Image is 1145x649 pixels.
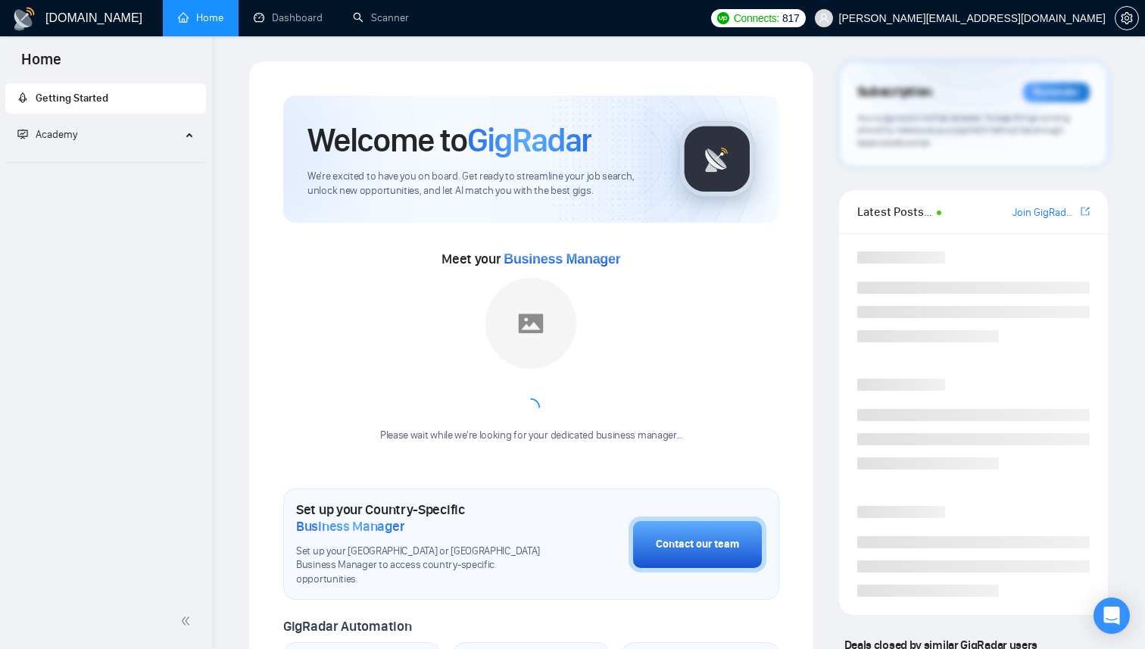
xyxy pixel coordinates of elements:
div: Contact our team [656,536,739,553]
img: placeholder.png [485,278,576,369]
a: Join GigRadar Slack Community [1012,204,1078,221]
img: gigradar-logo.png [679,121,755,197]
span: setting [1115,12,1138,24]
span: rocket [17,92,28,103]
span: Set up your [GEOGRAPHIC_DATA] or [GEOGRAPHIC_DATA] Business Manager to access country-specific op... [296,544,553,588]
h1: Welcome to [307,120,591,161]
button: setting [1115,6,1139,30]
span: Your subscription will be renewed. To keep things running smoothly, make sure your payment method... [857,112,1070,148]
div: Reminder [1023,83,1090,102]
span: Meet your [441,251,620,267]
span: Business Manager [296,518,404,535]
a: dashboardDashboard [254,11,323,24]
li: Getting Started [5,83,206,114]
span: Subscription [857,80,932,105]
span: 817 [782,10,799,27]
span: Connects: [734,10,779,27]
span: fund-projection-screen [17,129,28,139]
a: export [1081,204,1090,219]
span: Latest Posts from the GigRadar Community [857,202,932,221]
img: upwork-logo.png [717,12,729,24]
button: Contact our team [629,516,766,573]
span: loading [519,395,544,420]
li: Academy Homepage [5,156,206,166]
span: Academy [36,128,77,141]
span: Getting Started [36,92,108,105]
span: Academy [17,128,77,141]
span: export [1081,205,1090,217]
div: Please wait while we're looking for your dedicated business manager... [371,429,691,443]
span: We're excited to have you on board. Get ready to streamline your job search, unlock new opportuni... [307,170,655,198]
a: homeHome [178,11,223,24]
span: GigRadar Automation [283,618,411,635]
span: double-left [180,613,195,629]
span: GigRadar [467,120,591,161]
span: Home [9,48,73,80]
span: Business Manager [504,251,620,267]
span: user [819,13,829,23]
div: Open Intercom Messenger [1094,598,1130,634]
h1: Set up your Country-Specific [296,501,553,535]
a: searchScanner [353,11,409,24]
a: setting [1115,12,1139,24]
img: logo [12,7,36,31]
